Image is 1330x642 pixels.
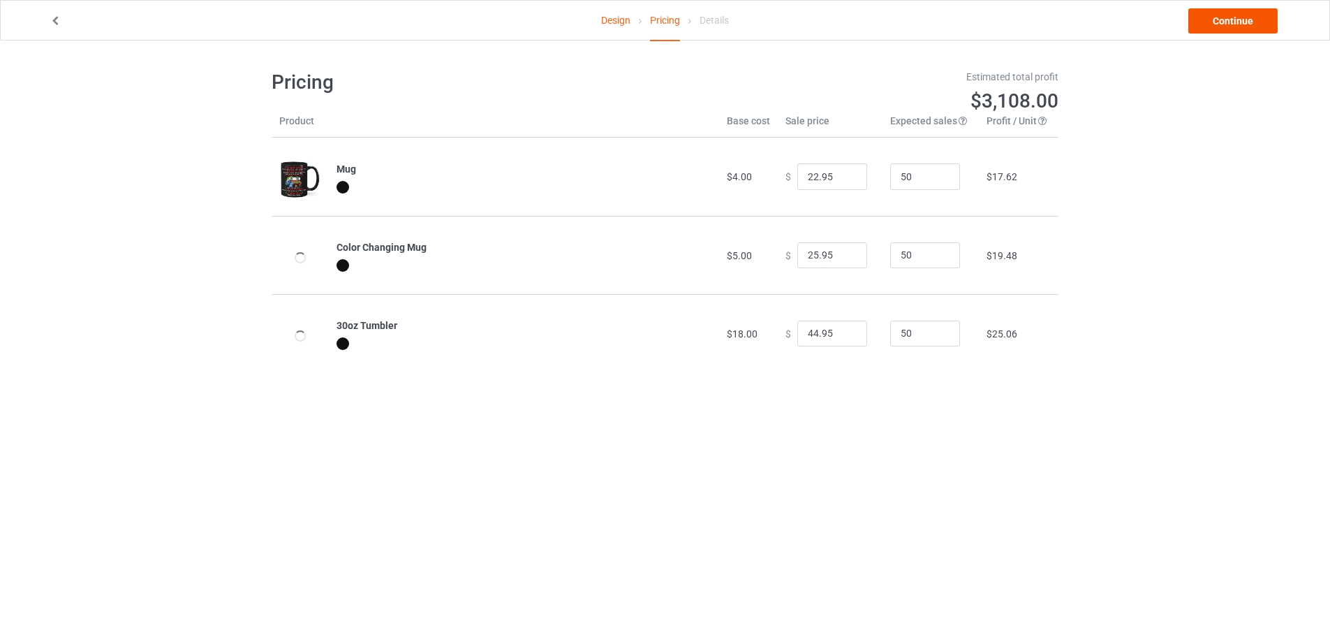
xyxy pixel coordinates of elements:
[1188,8,1278,34] a: Continue
[987,250,1017,261] span: $19.48
[719,114,778,138] th: Base cost
[727,250,752,261] span: $5.00
[337,242,427,253] b: Color Changing Mug
[785,171,791,182] span: $
[987,171,1017,182] span: $17.62
[979,114,1058,138] th: Profit / Unit
[650,1,680,41] div: Pricing
[337,320,397,331] b: 30oz Tumbler
[727,328,758,340] span: $18.00
[785,328,791,339] span: $
[675,70,1059,84] div: Estimated total profit
[272,70,656,95] h1: Pricing
[601,1,630,40] a: Design
[785,249,791,261] span: $
[272,114,329,138] th: Product
[337,163,356,175] b: Mug
[970,89,1058,112] span: $3,108.00
[727,171,752,182] span: $4.00
[882,114,979,138] th: Expected sales
[987,328,1017,340] span: $25.06
[778,114,882,138] th: Sale price
[700,1,729,40] div: Details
